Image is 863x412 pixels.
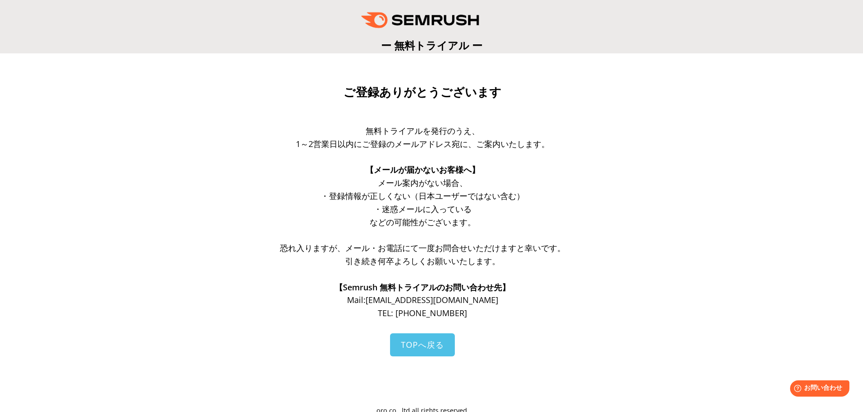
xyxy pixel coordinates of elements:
[296,138,550,149] span: 1～2営業日以内にご登録のメールアドレス宛に、ご案内いたします。
[345,256,500,266] span: 引き続き何卒よろしくお願いいたします。
[401,339,444,350] span: TOPへ戻る
[280,242,565,253] span: 恐れ入りますが、メール・お電話にて一度お問合せいただけますと幸いです。
[370,217,476,227] span: などの可能性がございます。
[782,377,853,402] iframe: Help widget launcher
[390,333,455,356] a: TOPへ戻る
[347,294,498,305] span: Mail: [EMAIL_ADDRESS][DOMAIN_NAME]
[335,282,510,293] span: 【Semrush 無料トライアルのお問い合わせ先】
[374,204,472,214] span: ・迷惑メールに入っている
[366,125,480,136] span: 無料トライアルを発行のうえ、
[378,308,467,318] span: TEL: [PHONE_NUMBER]
[343,85,501,99] span: ご登録ありがとうございます
[381,38,482,52] span: ー 無料トライアル ー
[366,164,480,175] span: 【メールが届かないお客様へ】
[378,177,468,188] span: メール案内がない場合、
[321,190,525,201] span: ・登録情報が正しくない（日本ユーザーではない含む）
